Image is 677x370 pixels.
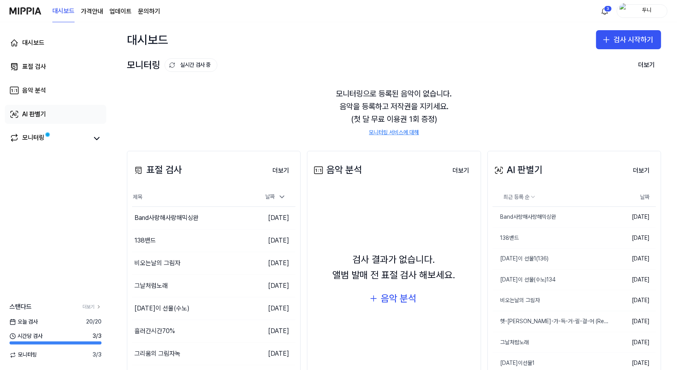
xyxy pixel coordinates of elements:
[600,6,610,16] img: 알림
[369,129,419,137] a: 모니터링 서비스에 대해
[627,163,656,179] button: 더보기
[332,252,455,283] div: 검사 결과가 없습니다. 앨범 발매 전 표절 검사 해보세요.
[134,236,156,245] div: 138밴드
[86,318,102,326] span: 20 / 20
[134,304,190,313] div: [DATE]이 선물(수노)
[255,343,295,365] td: [DATE]
[134,213,199,223] div: Band사랑해사랑해믹싱완
[381,291,416,306] div: 음악 분석
[127,30,168,49] div: 대시보드
[596,30,661,49] button: 검사 시작하기
[10,133,89,144] a: 모니터링
[134,349,180,358] div: 그리움의 그림자녹
[22,62,46,71] div: 표절 검사
[493,249,610,269] a: [DATE]이 선물1(136)
[5,57,106,76] a: 표절 검사
[617,4,667,18] button: profile두니
[165,58,217,72] button: 실시간 검사 중
[134,258,180,268] div: 비오는날의 그림자
[10,318,38,326] span: 오늘 검사
[493,270,610,290] a: [DATE]이 선물(수노)134
[493,311,610,332] a: 햇-[PERSON_NAME]-가-득-거-릴-걸-어 (Remix)
[493,332,610,353] a: 그날처럼노래
[631,6,662,15] div: 두니
[493,228,610,249] a: 138밴드
[363,289,424,308] button: 음악 분석
[447,163,476,179] button: 더보기
[266,163,295,179] button: 더보기
[493,276,556,284] div: [DATE]이 선물(수노)134
[10,332,42,340] span: 시간당 검사
[598,5,611,17] button: 알림3
[610,188,656,207] th: 날짜
[255,229,295,252] td: [DATE]
[610,207,656,228] td: [DATE]
[255,297,295,320] td: [DATE]
[610,290,656,311] td: [DATE]
[447,162,476,179] a: 더보기
[493,234,519,242] div: 138밴드
[255,207,295,229] td: [DATE]
[5,105,106,124] a: AI 판별기
[127,58,217,73] div: 모니터링
[5,81,106,100] a: 음악 분석
[493,290,610,311] a: 비오는날의 그림자
[132,162,182,177] div: 표절 검사
[52,0,75,22] a: 대시보드
[22,86,46,95] div: 음악 분석
[82,304,102,310] a: 더보기
[610,227,656,249] td: [DATE]
[493,255,549,263] div: [DATE]이 선물1(136)
[22,133,44,144] div: 모니터링
[255,320,295,343] td: [DATE]
[255,275,295,297] td: [DATE]
[109,7,132,16] a: 업데이트
[493,359,535,367] div: [DATE]이선물1
[10,351,37,359] span: 모니터링
[134,281,168,291] div: 그날처럼노래
[610,249,656,270] td: [DATE]
[493,318,610,326] div: 햇-[PERSON_NAME]-가-득-거-릴-걸-어 (Remix)
[312,162,362,177] div: 음악 분석
[10,302,32,312] span: 스탠다드
[610,332,656,353] td: [DATE]
[610,269,656,290] td: [DATE]
[92,332,102,340] span: 3 / 3
[610,311,656,332] td: [DATE]
[619,3,629,19] img: profile
[138,7,160,16] a: 문의하기
[493,213,556,221] div: Band사랑해사랑해믹싱완
[5,33,106,52] a: 대시보드
[604,6,612,12] div: 3
[22,38,44,48] div: 대시보드
[493,162,543,177] div: AI 판별기
[132,188,255,207] th: 제목
[22,110,46,119] div: AI 판별기
[266,162,295,179] a: 더보기
[127,78,661,146] div: 모니터링으로 등록된 음악이 없습니다. 음악을 등록하고 저작권을 지키세요. (첫 달 무료 이용권 1회 증정)
[81,7,103,16] button: 가격안내
[92,351,102,359] span: 3 / 3
[632,57,661,73] button: 더보기
[493,339,529,347] div: 그날처럼노래
[134,326,175,336] div: 흘러간시간70%
[493,207,610,227] a: Band사랑해사랑해믹싱완
[627,162,656,179] a: 더보기
[255,252,295,275] td: [DATE]
[493,297,540,304] div: 비오는날의 그림자
[262,191,289,203] div: 날짜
